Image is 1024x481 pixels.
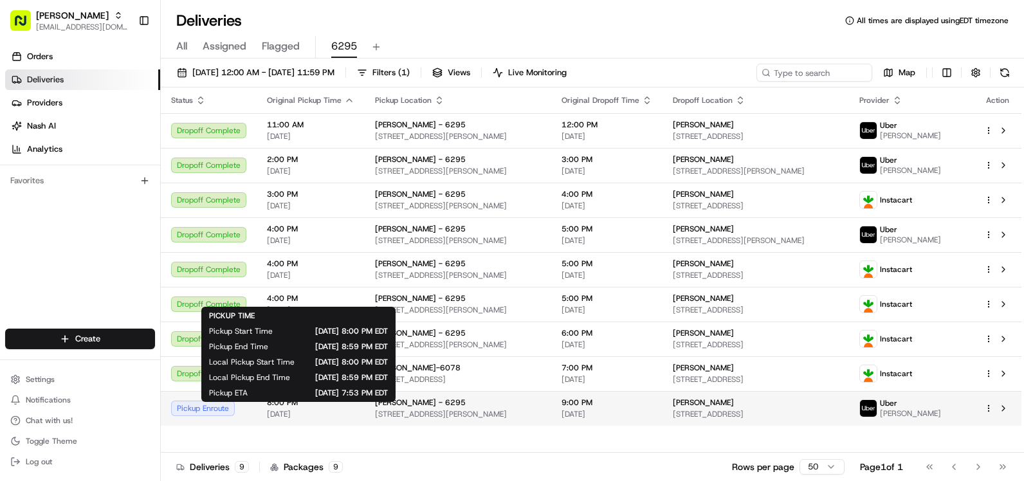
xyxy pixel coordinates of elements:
[267,189,354,199] span: 3:00 PM
[673,154,734,165] span: [PERSON_NAME]
[860,192,877,208] img: profile_instacart_ahold_partner.png
[673,120,734,130] span: [PERSON_NAME]
[860,157,877,174] img: profile_uber_ahold_partner.png
[880,165,941,176] span: [PERSON_NAME]
[26,457,52,467] span: Log out
[375,166,541,176] span: [STREET_ADDRESS][PERSON_NAME]
[209,372,290,383] span: Local Pickup End Time
[8,181,104,204] a: 📗Knowledge Base
[880,398,897,408] span: Uber
[673,259,734,269] span: [PERSON_NAME]
[5,370,155,388] button: Settings
[5,329,155,349] button: Create
[192,67,334,78] span: [DATE] 12:00 AM - [DATE] 11:59 PM
[26,395,71,405] span: Notifications
[104,181,212,204] a: 💻API Documentation
[5,69,160,90] a: Deliveries
[673,340,839,350] span: [STREET_ADDRESS]
[880,131,941,141] span: [PERSON_NAME]
[673,305,839,315] span: [STREET_ADDRESS]
[375,224,466,234] span: [PERSON_NAME] - 6295
[673,374,839,385] span: [STREET_ADDRESS]
[209,341,268,352] span: Pickup End Time
[562,305,652,315] span: [DATE]
[673,95,733,105] span: Dropoff Location
[673,189,734,199] span: [PERSON_NAME]
[13,51,234,72] p: Welcome 👋
[5,116,160,136] a: Nash AI
[562,201,652,211] span: [DATE]
[5,170,155,191] div: Favorites
[673,166,839,176] span: [STREET_ADDRESS][PERSON_NAME]
[171,64,340,82] button: [DATE] 12:00 AM - [DATE] 11:59 PM
[171,95,193,105] span: Status
[375,95,432,105] span: Pickup Location
[209,388,248,398] span: Pickup ETA
[267,397,354,408] span: 8:00 PM
[880,235,941,245] span: [PERSON_NAME]
[673,201,839,211] span: [STREET_ADDRESS]
[209,357,295,367] span: Local Pickup Start Time
[44,123,211,136] div: Start new chat
[860,226,877,243] img: profile_uber_ahold_partner.png
[91,217,156,228] a: Powered byPylon
[267,270,354,280] span: [DATE]
[209,311,255,321] span: PICKUP TIME
[209,326,273,336] span: Pickup Start Time
[26,436,77,446] span: Toggle Theme
[5,391,155,409] button: Notifications
[398,67,410,78] span: ( 1 )
[5,412,155,430] button: Chat with us!
[880,408,941,419] span: [PERSON_NAME]
[562,340,652,350] span: [DATE]
[27,97,62,109] span: Providers
[375,131,541,141] span: [STREET_ADDRESS][PERSON_NAME]
[880,195,912,205] span: Instacart
[562,409,652,419] span: [DATE]
[75,333,100,345] span: Create
[267,305,354,315] span: [DATE]
[262,39,300,54] span: Flagged
[562,397,652,408] span: 9:00 PM
[562,374,652,385] span: [DATE]
[562,328,652,338] span: 6:00 PM
[375,235,541,246] span: [STREET_ADDRESS][PERSON_NAME]
[375,189,466,199] span: [PERSON_NAME] - 6295
[996,64,1014,82] button: Refresh
[375,397,466,408] span: [PERSON_NAME] - 6295
[13,13,39,39] img: Nash
[899,67,915,78] span: Map
[860,261,877,278] img: profile_instacart_ahold_partner.png
[176,460,249,473] div: Deliveries
[562,166,652,176] span: [DATE]
[673,270,839,280] span: [STREET_ADDRESS]
[673,293,734,304] span: [PERSON_NAME]
[860,460,903,473] div: Page 1 of 1
[176,39,187,54] span: All
[311,372,388,383] span: [DATE] 8:59 PM EDT
[375,363,461,373] span: [PERSON_NAME]-6078
[562,95,639,105] span: Original Dropoff Time
[122,186,206,199] span: API Documentation
[880,224,897,235] span: Uber
[27,120,56,132] span: Nash AI
[756,64,872,82] input: Type to search
[880,368,912,379] span: Instacart
[315,357,388,367] span: [DATE] 8:00 PM EDT
[36,22,128,32] button: [EMAIL_ADDRESS][DOMAIN_NAME]
[673,397,734,408] span: [PERSON_NAME]
[880,155,897,165] span: Uber
[329,461,343,473] div: 9
[235,461,249,473] div: 9
[859,95,890,105] span: Provider
[268,388,388,398] span: [DATE] 7:53 PM EDT
[880,299,912,309] span: Instacart
[36,9,109,22] button: [PERSON_NAME]
[5,46,160,67] a: Orders
[267,235,354,246] span: [DATE]
[13,123,36,146] img: 1736555255976-a54dd68f-1ca7-489b-9aae-adbdc363a1c4
[562,154,652,165] span: 3:00 PM
[562,235,652,246] span: [DATE]
[857,15,1009,26] span: All times are displayed using EDT timezone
